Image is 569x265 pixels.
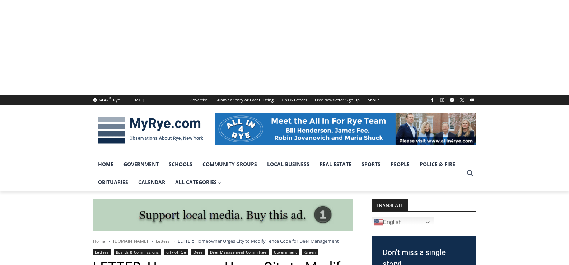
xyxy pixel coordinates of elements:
[277,95,311,105] a: Tips & Letters
[173,239,175,244] span: >
[118,155,164,173] a: Government
[108,239,110,244] span: >
[364,95,383,105] a: About
[415,155,460,173] a: Police & Fire
[468,96,476,104] a: YouTube
[463,167,476,180] button: View Search Form
[164,155,197,173] a: Schools
[302,249,318,255] a: Green
[374,218,383,227] img: en
[356,155,386,173] a: Sports
[93,155,463,191] nav: Primary Navigation
[164,249,188,255] a: City of Rye
[208,249,269,255] a: Deer Management Committee
[186,95,212,105] a: Advertise
[215,113,476,145] img: All in for Rye
[93,173,133,191] a: Obituaries
[458,96,466,104] a: X
[93,249,111,255] a: Letters
[114,249,161,255] a: Boards & Commissions
[133,173,170,191] a: Calendar
[170,173,227,191] a: All Categories
[178,238,339,244] span: LETTER: Homeowner Urges City to Modify Fence Code for Deer Management
[438,96,447,104] a: Instagram
[113,238,148,244] a: [DOMAIN_NAME]
[93,155,118,173] a: Home
[372,199,408,211] strong: TRANSLATE
[428,96,437,104] a: Facebook
[448,96,456,104] a: Linkedin
[272,249,299,255] a: Government
[186,95,383,105] nav: Secondary Navigation
[311,95,364,105] a: Free Newsletter Sign Up
[314,155,356,173] a: Real Estate
[372,217,434,228] a: English
[386,155,415,173] a: People
[93,112,208,149] img: MyRye.com
[175,178,222,186] span: All Categories
[191,249,205,255] a: Deer
[156,238,170,244] a: Letters
[151,239,153,244] span: >
[132,97,144,103] div: [DATE]
[113,97,120,103] div: Rye
[262,155,314,173] a: Local Business
[99,97,108,103] span: 64.42
[212,95,277,105] a: Submit a Story or Event Listing
[93,237,353,245] nav: Breadcrumbs
[93,238,105,244] a: Home
[93,199,353,231] img: support local media, buy this ad
[197,155,262,173] a: Community Groups
[109,96,111,100] span: F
